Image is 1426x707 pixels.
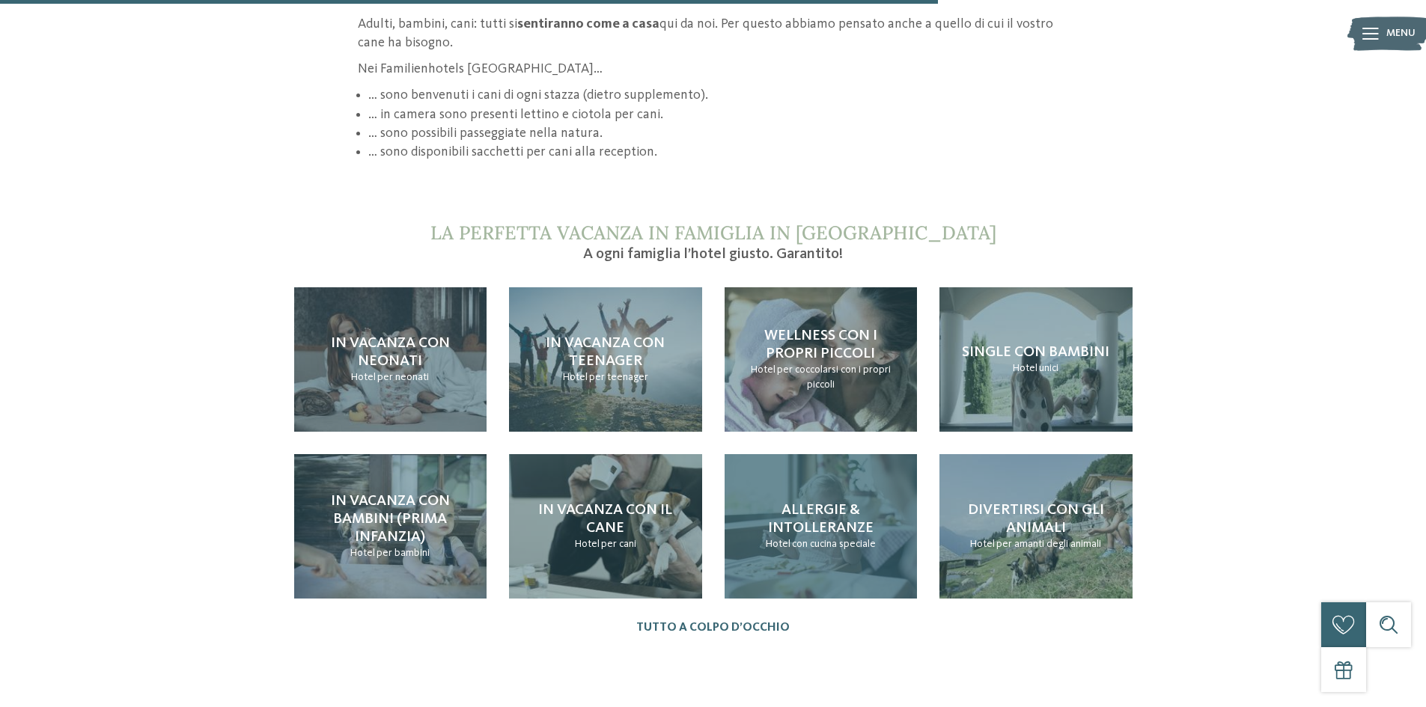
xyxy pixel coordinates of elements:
p: Adulti, bambini, cani: tutti si qui da noi. Per questo abbiamo pensato anche a quello di cui il v... [358,15,1069,52]
span: In vacanza con teenager [546,336,665,369]
span: In vacanza con bambini (prima infanzia) [331,494,450,545]
span: Hotel [575,539,600,549]
span: Hotel [563,372,588,382]
li: … sono benvenuti i cani di ogni stazza (dietro supplemento). [368,86,1068,105]
span: per amanti degli animali [996,539,1101,549]
span: A ogni famiglia l’hotel giusto. Garantito! [583,247,843,262]
a: Familienhotel: hotel per cani in Alto Adige In vacanza con bambini (prima infanzia) Hotel per bam... [294,454,487,599]
a: Tutto a colpo d’occhio [636,621,790,635]
span: Hotel [766,539,790,549]
li: … sono possibili passeggiate nella natura. [368,124,1068,143]
a: Familienhotel: hotel per cani in Alto Adige In vacanza con teenager Hotel per teenager [509,287,702,432]
span: Hotel [350,548,375,558]
strong: sentiranno come a casa [517,17,659,31]
span: Hotel [351,372,376,382]
span: Hotel [1013,363,1037,373]
span: per bambini [377,548,430,558]
li: … in camera sono presenti lettino e ciotola per cani. [368,105,1068,124]
a: Familienhotel: hotel per cani in Alto Adige Divertirsi con gli animali Hotel per amanti degli ani... [939,454,1133,599]
a: Familienhotel: hotel per cani in Alto Adige Allergie & intolleranze Hotel con cucina speciale [725,454,918,599]
a: Familienhotel: hotel per cani in Alto Adige Wellness con i propri piccoli Hotel per coccolarsi co... [725,287,918,432]
span: La perfetta vacanza in famiglia in [GEOGRAPHIC_DATA] [430,221,996,245]
span: Hotel [970,539,995,549]
p: Nei Familienhotels [GEOGRAPHIC_DATA]… [358,60,1069,79]
span: per teenager [589,372,648,382]
span: Single con bambini [962,345,1109,360]
span: per cani [601,539,636,549]
span: Divertirsi con gli animali [968,503,1104,536]
span: unici [1039,363,1058,373]
span: Wellness con i propri piccoli [764,328,877,361]
a: Familienhotel: hotel per cani in Alto Adige Single con bambini Hotel unici [939,287,1133,432]
span: Allergie & intolleranze [768,503,874,536]
span: per coccolarsi con i propri piccoli [777,364,891,390]
span: In vacanza con il cane [538,503,672,536]
span: In vacanza con neonati [331,336,450,369]
a: Familienhotel: hotel per cani in Alto Adige In vacanza con il cane Hotel per cani [509,454,702,599]
span: Hotel [751,364,776,375]
span: con cucina speciale [792,539,876,549]
span: per neonati [377,372,429,382]
li: … sono disponibili sacchetti per cani alla reception. [368,143,1068,162]
a: Familienhotel: hotel per cani in Alto Adige In vacanza con neonati Hotel per neonati [294,287,487,432]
